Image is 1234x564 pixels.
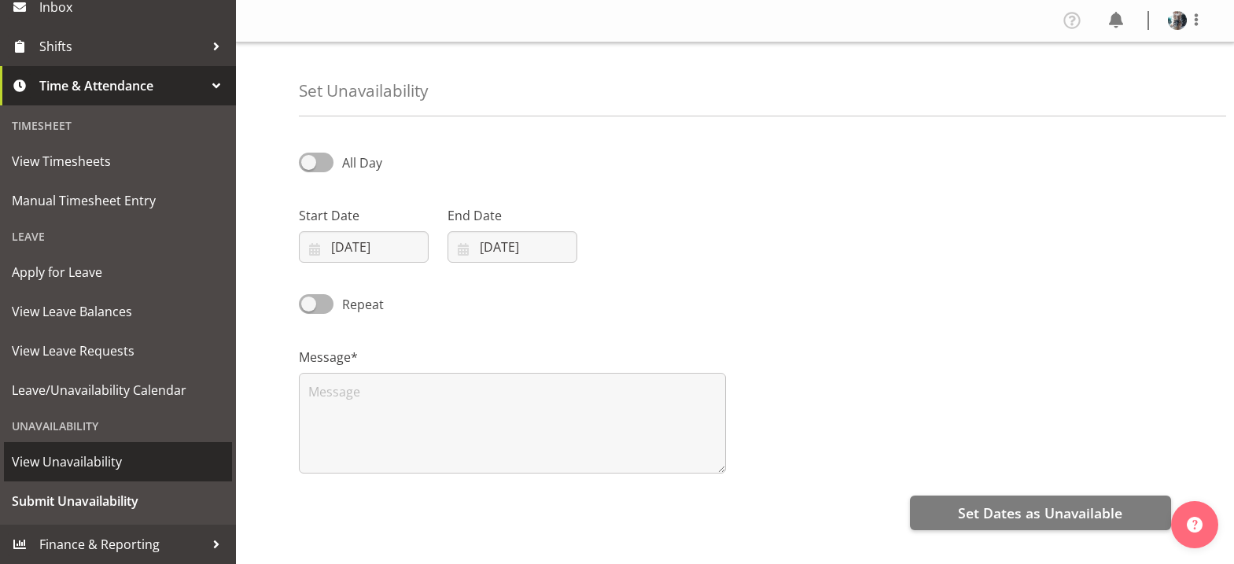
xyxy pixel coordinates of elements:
img: help-xxl-2.png [1187,517,1203,533]
button: Set Dates as Unavailable [910,496,1171,530]
span: View Leave Balances [12,300,224,323]
a: View Leave Requests [4,331,232,370]
img: karen-rimmer509cc44dc399f68592e3a0628bc04820.png [1168,11,1187,30]
input: Click to select... [448,231,577,263]
span: All Day [342,154,382,171]
span: Repeat [333,295,384,314]
span: Leave/Unavailability Calendar [12,378,224,402]
a: Leave/Unavailability Calendar [4,370,232,410]
div: Timesheet [4,109,232,142]
span: Set Dates as Unavailable [958,503,1122,523]
div: Unavailability [4,410,232,442]
h4: Set Unavailability [299,82,428,100]
a: View Unavailability [4,442,232,481]
span: Time & Attendance [39,74,204,98]
input: Click to select... [299,231,429,263]
label: Start Date [299,206,429,225]
div: Leave [4,220,232,253]
span: Finance & Reporting [39,533,204,556]
a: Apply for Leave [4,253,232,292]
a: Manual Timesheet Entry [4,181,232,220]
span: View Unavailability [12,450,224,474]
a: View Timesheets [4,142,232,181]
a: View Leave Balances [4,292,232,331]
span: View Timesheets [12,149,224,173]
span: Submit Unavailability [12,489,224,513]
label: Message* [299,348,726,367]
label: End Date [448,206,577,225]
span: Apply for Leave [12,260,224,284]
span: View Leave Requests [12,339,224,363]
span: Manual Timesheet Entry [12,189,224,212]
span: Shifts [39,35,204,58]
a: Submit Unavailability [4,481,232,521]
